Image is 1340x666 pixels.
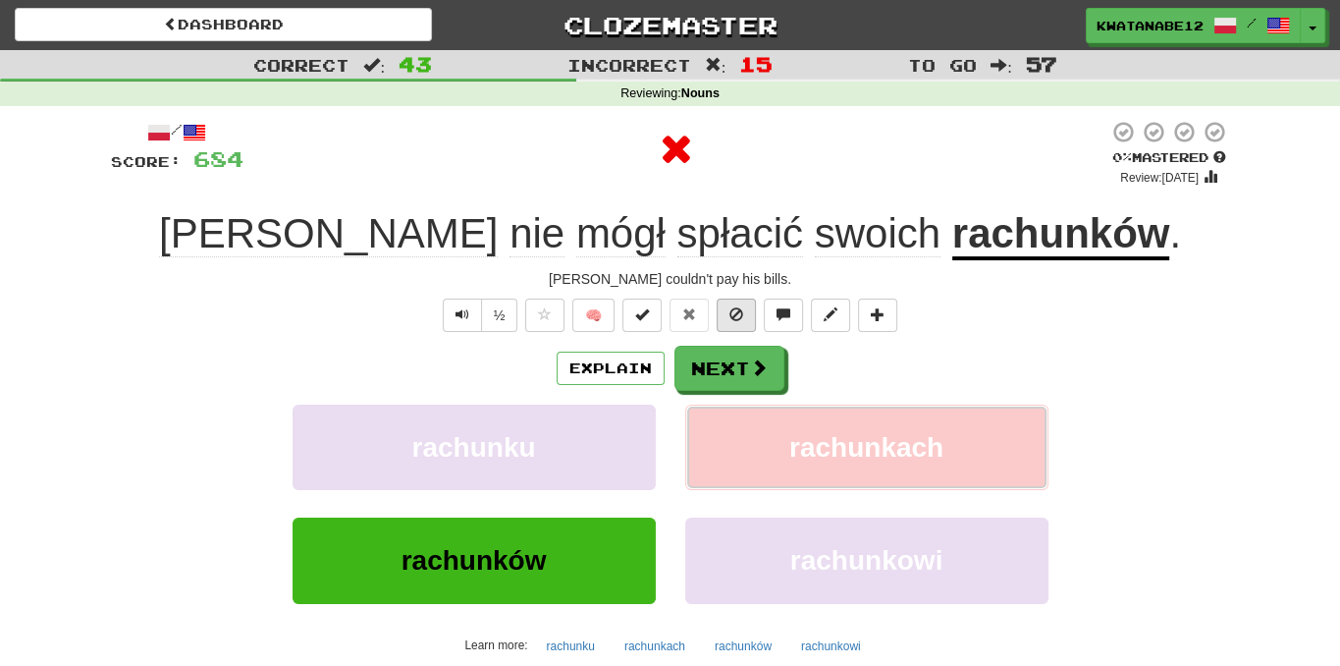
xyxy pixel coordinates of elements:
div: [PERSON_NAME] couldn't pay his bills. [111,269,1230,289]
button: rachunków [704,632,782,661]
button: Add to collection (alt+a) [858,299,897,332]
a: kwatanabe12 / [1086,8,1301,43]
button: rachunkach [614,632,696,661]
button: Next [674,346,784,391]
button: rachunku [535,632,605,661]
button: 🧠 [572,299,615,332]
span: Score: [111,153,182,170]
a: Clozemaster [461,8,879,42]
button: Favorite sentence (alt+f) [525,299,564,332]
span: : [363,57,385,74]
span: 57 [1026,52,1057,76]
span: kwatanabe12 [1097,17,1204,34]
button: Reset to 0% Mastered (alt+r) [670,299,709,332]
div: / [111,120,243,144]
span: : [705,57,726,74]
span: mógł [576,210,666,257]
button: ½ [481,299,518,332]
span: 15 [739,52,773,76]
span: 43 [399,52,432,76]
span: 684 [193,146,243,171]
div: Text-to-speech controls [439,299,518,332]
span: . [1169,210,1181,256]
small: Learn more: [464,638,527,652]
span: 0 % [1112,149,1132,165]
u: rachunków [952,210,1170,260]
span: swoich [815,210,940,257]
strong: Nouns [681,86,720,100]
small: Review: [DATE] [1120,171,1199,185]
span: rachunkach [789,432,943,463]
span: Correct [253,55,349,75]
span: [PERSON_NAME] [159,210,498,257]
span: : [991,57,1012,74]
span: spłacić [677,210,803,257]
button: rachunkowi [685,518,1048,603]
button: rachunkach [685,405,1048,490]
span: / [1247,16,1257,29]
button: rachunku [293,405,656,490]
button: Set this sentence to 100% Mastered (alt+m) [622,299,662,332]
span: Incorrect [567,55,691,75]
button: Play sentence audio (ctl+space) [443,299,482,332]
button: Discuss sentence (alt+u) [764,299,803,332]
span: nie [509,210,564,257]
span: To go [908,55,977,75]
button: rachunkowi [790,632,872,661]
button: Edit sentence (alt+d) [811,299,850,332]
span: rachunku [411,432,535,463]
div: Mastered [1108,149,1230,167]
span: rachunków [402,545,547,576]
span: rachunkowi [790,545,943,576]
a: Dashboard [15,8,432,41]
button: Ignore sentence (alt+i) [717,299,756,332]
button: Explain [557,352,665,385]
button: rachunków [293,518,656,603]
